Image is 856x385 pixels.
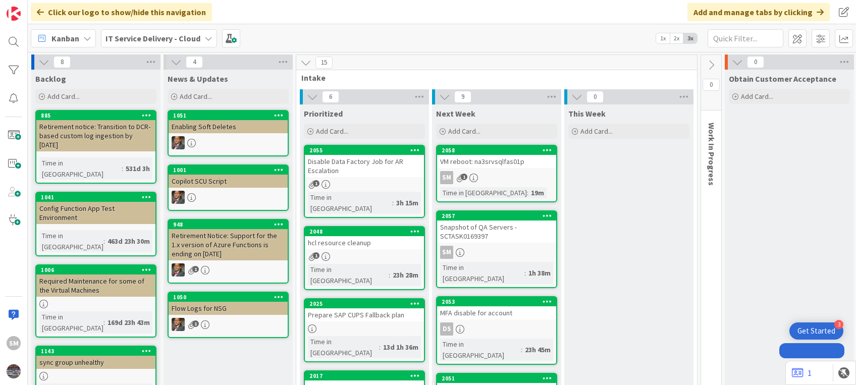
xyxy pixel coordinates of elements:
[586,91,604,103] span: 0
[36,347,155,356] div: 1143
[180,92,212,101] span: Add Card...
[192,266,199,272] span: 1
[305,227,424,249] div: 2048hcl resource cleanup
[36,202,155,224] div: Config Function App Test Environment
[437,146,556,168] div: 2058VM reboot: na3srvsqlfas01p
[440,187,527,198] div: Time in [GEOGRAPHIC_DATA]
[172,191,185,204] img: DP
[309,228,424,235] div: 2048
[440,246,453,259] div: SM
[304,298,425,362] a: 2025Prepare SAP CUPS Fallback planTime in [GEOGRAPHIC_DATA]:13d 1h 36m
[39,311,103,334] div: Time in [GEOGRAPHIC_DATA]
[442,147,556,154] div: 2058
[308,264,389,286] div: Time in [GEOGRAPHIC_DATA]
[683,33,697,43] span: 3x
[305,299,424,321] div: 2025Prepare SAP CUPS Fallback plan
[169,293,288,315] div: 1050Flow Logs for NSG
[173,294,288,301] div: 1050
[437,297,556,319] div: 2053MFA disable for account
[169,191,288,204] div: DP
[394,197,421,208] div: 3h 15m
[173,221,288,228] div: 948
[437,146,556,155] div: 2058
[41,348,155,355] div: 1143
[524,267,526,279] span: :
[313,252,319,259] span: 1
[436,210,557,288] a: 2057Snapshot of QA Servers -SCTASK0169397SMTime in [GEOGRAPHIC_DATA]:1h 38m
[168,292,289,338] a: 1050Flow Logs for NSGDP
[35,192,156,256] a: 1041Config Function App Test EnvironmentTime in [GEOGRAPHIC_DATA]:463d 23h 30m
[440,322,453,336] div: DS
[169,229,288,260] div: Retirement Notice: Support for the 1.x version of Azure Functions is ending on [DATE]
[315,57,333,69] span: 15
[168,110,289,156] a: 1051Enabling Soft DeletesDP
[521,344,522,355] span: :
[51,32,79,44] span: Kanban
[35,264,156,338] a: 1006Required Maintenance for some of the Virtual MachinesTime in [GEOGRAPHIC_DATA]:169d 23h 43m
[437,246,556,259] div: SM
[437,211,556,221] div: 2057
[436,296,557,365] a: 2053MFA disable for accountDSTime in [GEOGRAPHIC_DATA]:23h 45m
[308,192,392,214] div: Time in [GEOGRAPHIC_DATA]
[39,157,122,180] div: Time in [GEOGRAPHIC_DATA]
[173,112,288,119] div: 1051
[381,342,421,353] div: 13d 1h 36m
[454,91,471,103] span: 9
[169,166,288,175] div: 1001
[36,356,155,369] div: sync group unhealthy
[123,163,152,174] div: 531d 3h
[305,227,424,236] div: 2048
[305,236,424,249] div: hcl resource cleanup
[41,266,155,273] div: 1006
[301,73,684,83] span: Intake
[522,344,553,355] div: 23h 45m
[316,127,348,136] span: Add Card...
[528,187,547,198] div: 19m
[309,147,424,154] div: 2055
[36,274,155,297] div: Required Maintenance for some of the Virtual Machines
[169,263,288,277] div: DP
[41,112,155,119] div: 885
[31,3,212,21] div: Click our logo to show/hide this navigation
[834,320,843,329] div: 3
[305,146,424,155] div: 2055
[687,3,830,21] div: Add and manage tabs by clicking
[169,111,288,133] div: 1051Enabling Soft Deletes
[526,267,553,279] div: 1h 38m
[437,155,556,168] div: VM reboot: na3srvsqlfas01p
[379,342,381,353] span: :
[437,374,556,383] div: 2051
[442,375,556,382] div: 2051
[305,299,424,308] div: 2025
[304,108,343,119] span: Prioritized
[7,336,21,350] div: SM
[35,74,66,84] span: Backlog
[36,265,155,274] div: 1006
[122,163,123,174] span: :
[442,212,556,219] div: 2057
[36,111,155,151] div: 885Retirement notice: Transition to DCR-based custom log ingestion by [DATE]
[461,174,467,180] span: 1
[656,33,670,43] span: 1x
[322,91,339,103] span: 6
[448,127,480,136] span: Add Card...
[527,187,528,198] span: :
[703,79,720,91] span: 0
[168,164,289,211] a: 1001Copilot SCU ScriptDP
[103,236,105,247] span: :
[169,293,288,302] div: 1050
[169,302,288,315] div: Flow Logs for NSG
[389,269,390,281] span: :
[437,322,556,336] div: DS
[437,211,556,243] div: 2057Snapshot of QA Servers -SCTASK0169397
[41,194,155,201] div: 1041
[39,230,103,252] div: Time in [GEOGRAPHIC_DATA]
[169,120,288,133] div: Enabling Soft Deletes
[305,308,424,321] div: Prepare SAP CUPS Fallback plan
[169,136,288,149] div: DP
[172,263,185,277] img: DP
[186,56,203,68] span: 4
[797,326,835,336] div: Get Started
[308,336,379,358] div: Time in [GEOGRAPHIC_DATA]
[304,145,425,218] a: 2055Disable Data Factory Job for AR EscalationTime in [GEOGRAPHIC_DATA]:3h 15m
